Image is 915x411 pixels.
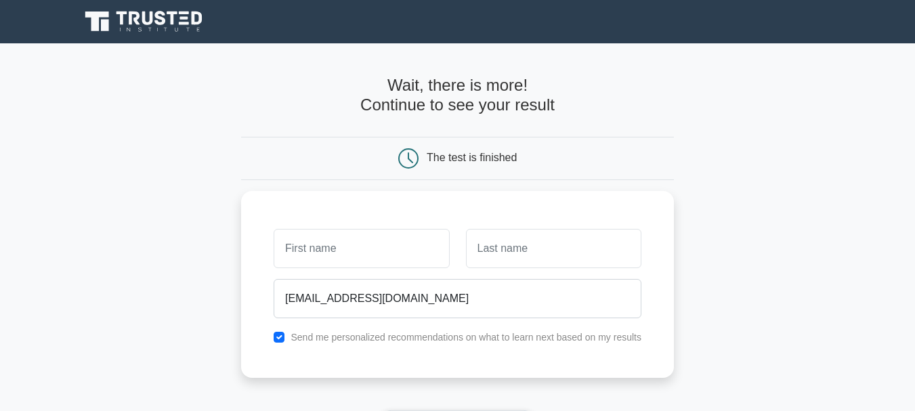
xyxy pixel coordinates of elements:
[241,76,674,115] h4: Wait, there is more! Continue to see your result
[427,152,517,163] div: The test is finished
[274,279,641,318] input: Email
[291,332,641,343] label: Send me personalized recommendations on what to learn next based on my results
[274,229,449,268] input: First name
[466,229,641,268] input: Last name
